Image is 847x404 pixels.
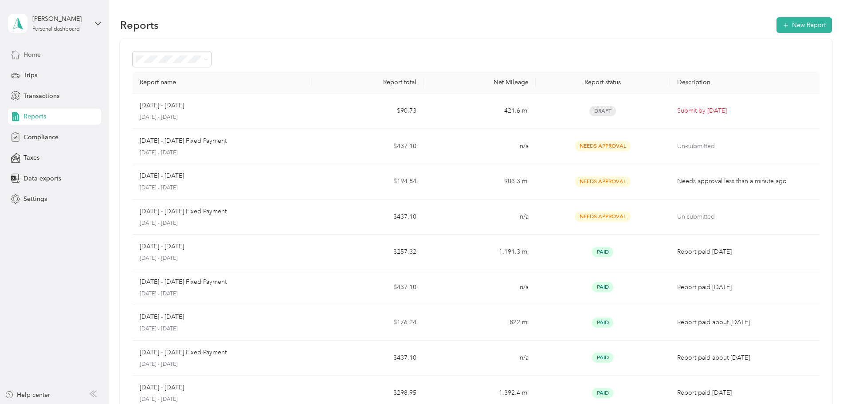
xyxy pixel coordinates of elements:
[592,353,613,363] span: Paid
[140,136,227,146] p: [DATE] - [DATE] Fixed Payment
[5,390,50,400] button: Help center
[677,177,812,186] p: Needs approval less than a minute ago
[140,383,184,392] p: [DATE] - [DATE]
[423,305,535,341] td: 822 mi
[575,141,631,151] span: Needs Approval
[24,153,39,162] span: Taxes
[133,71,312,94] th: Report name
[592,282,613,292] span: Paid
[24,112,46,121] span: Reports
[776,17,832,33] button: New Report
[677,318,812,327] p: Report paid about [DATE]
[312,200,423,235] td: $437.10
[140,312,184,322] p: [DATE] - [DATE]
[140,255,305,263] p: [DATE] - [DATE]
[140,101,184,110] p: [DATE] - [DATE]
[120,20,159,30] h1: Reports
[32,14,88,24] div: [PERSON_NAME]
[423,71,535,94] th: Net Mileage
[677,353,812,363] p: Report paid about [DATE]
[140,207,227,216] p: [DATE] - [DATE] Fixed Payment
[543,78,663,86] div: Report status
[140,290,305,298] p: [DATE] - [DATE]
[140,277,227,287] p: [DATE] - [DATE] Fixed Payment
[575,177,631,187] span: Needs Approval
[312,235,423,270] td: $257.32
[592,318,613,328] span: Paid
[423,341,535,376] td: n/a
[589,106,616,116] span: Draft
[423,94,535,129] td: 421.6 mi
[140,220,305,227] p: [DATE] - [DATE]
[140,361,305,369] p: [DATE] - [DATE]
[312,270,423,306] td: $437.10
[797,354,847,404] iframe: Everlance-gr Chat Button Frame
[312,305,423,341] td: $176.24
[24,194,47,204] span: Settings
[312,164,423,200] td: $194.84
[677,388,812,398] p: Report paid [DATE]
[423,200,535,235] td: n/a
[140,114,305,122] p: [DATE] - [DATE]
[24,133,59,142] span: Compliance
[140,171,184,181] p: [DATE] - [DATE]
[677,247,812,257] p: Report paid [DATE]
[32,27,80,32] div: Personal dashboard
[592,388,613,398] span: Paid
[140,149,305,157] p: [DATE] - [DATE]
[312,71,423,94] th: Report total
[312,129,423,165] td: $437.10
[24,91,59,101] span: Transactions
[24,71,37,80] span: Trips
[423,164,535,200] td: 903.3 mi
[140,184,305,192] p: [DATE] - [DATE]
[423,270,535,306] td: n/a
[677,212,812,222] p: Un-submitted
[140,396,305,404] p: [DATE] - [DATE]
[140,325,305,333] p: [DATE] - [DATE]
[423,129,535,165] td: n/a
[592,247,613,257] span: Paid
[677,282,812,292] p: Report paid [DATE]
[677,106,812,116] p: Submit by [DATE]
[24,174,61,183] span: Data exports
[312,94,423,129] td: $90.73
[575,212,631,222] span: Needs Approval
[24,50,41,59] span: Home
[140,348,227,357] p: [DATE] - [DATE] Fixed Payment
[312,341,423,376] td: $437.10
[677,141,812,151] p: Un-submitted
[140,242,184,251] p: [DATE] - [DATE]
[423,235,535,270] td: 1,191.3 mi
[670,71,820,94] th: Description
